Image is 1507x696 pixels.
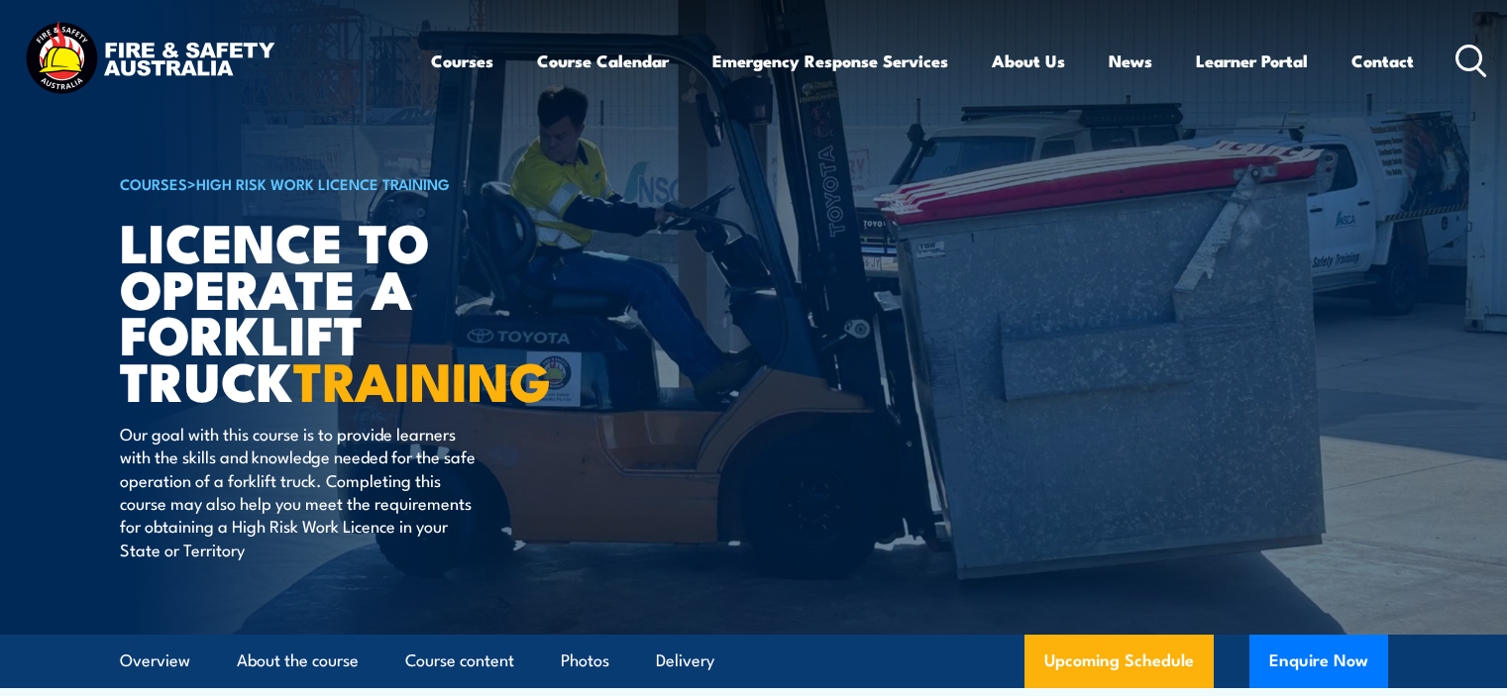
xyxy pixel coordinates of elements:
a: COURSES [120,172,187,194]
h1: Licence to operate a forklift truck [120,218,609,403]
a: Delivery [656,635,714,687]
a: News [1109,35,1152,87]
a: Emergency Response Services [712,35,948,87]
a: Photos [561,635,609,687]
a: About the course [237,635,359,687]
a: Courses [431,35,493,87]
a: Course Calendar [537,35,669,87]
strong: TRAINING [293,338,551,420]
a: High Risk Work Licence Training [196,172,450,194]
button: Enquire Now [1249,635,1388,688]
p: Our goal with this course is to provide learners with the skills and knowledge needed for the saf... [120,422,482,560]
a: Learner Portal [1196,35,1308,87]
a: About Us [992,35,1065,87]
a: Contact [1351,35,1414,87]
a: Upcoming Schedule [1024,635,1214,688]
a: Course content [405,635,514,687]
h6: > [120,171,609,195]
a: Overview [120,635,190,687]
